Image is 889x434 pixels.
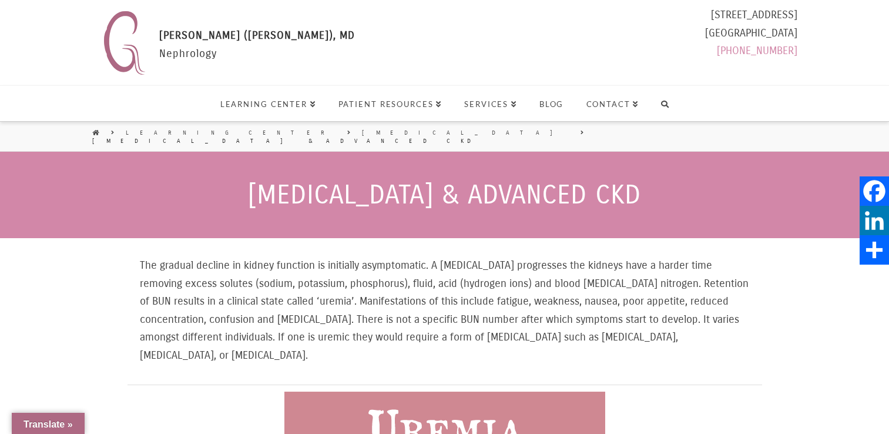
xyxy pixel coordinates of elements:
a: Learning Center [209,86,327,121]
a: Facebook [860,176,889,206]
span: Learning Center [220,101,316,108]
div: Nephrology [159,26,355,79]
span: Blog [539,101,564,108]
a: Services [452,86,528,121]
a: [MEDICAL_DATA] [362,129,569,137]
span: Translate » [24,419,73,429]
span: Patient Resources [338,101,442,108]
span: Contact [586,101,639,108]
span: [PERSON_NAME] ([PERSON_NAME]), MD [159,29,355,42]
a: LinkedIn [860,206,889,235]
a: Contact [575,86,650,121]
a: [PHONE_NUMBER] [717,44,797,57]
a: [MEDICAL_DATA] & Advanced CKD [92,137,481,145]
a: Blog [528,86,575,121]
span: Services [464,101,517,108]
p: The gradual decline in kidney function is initially asymptomatic. A [MEDICAL_DATA] progresses the... [140,256,749,365]
a: Learning Center [126,129,336,137]
img: Nephrology [98,6,150,79]
a: Patient Resources [327,86,453,121]
div: [STREET_ADDRESS] [GEOGRAPHIC_DATA] [705,6,797,65]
